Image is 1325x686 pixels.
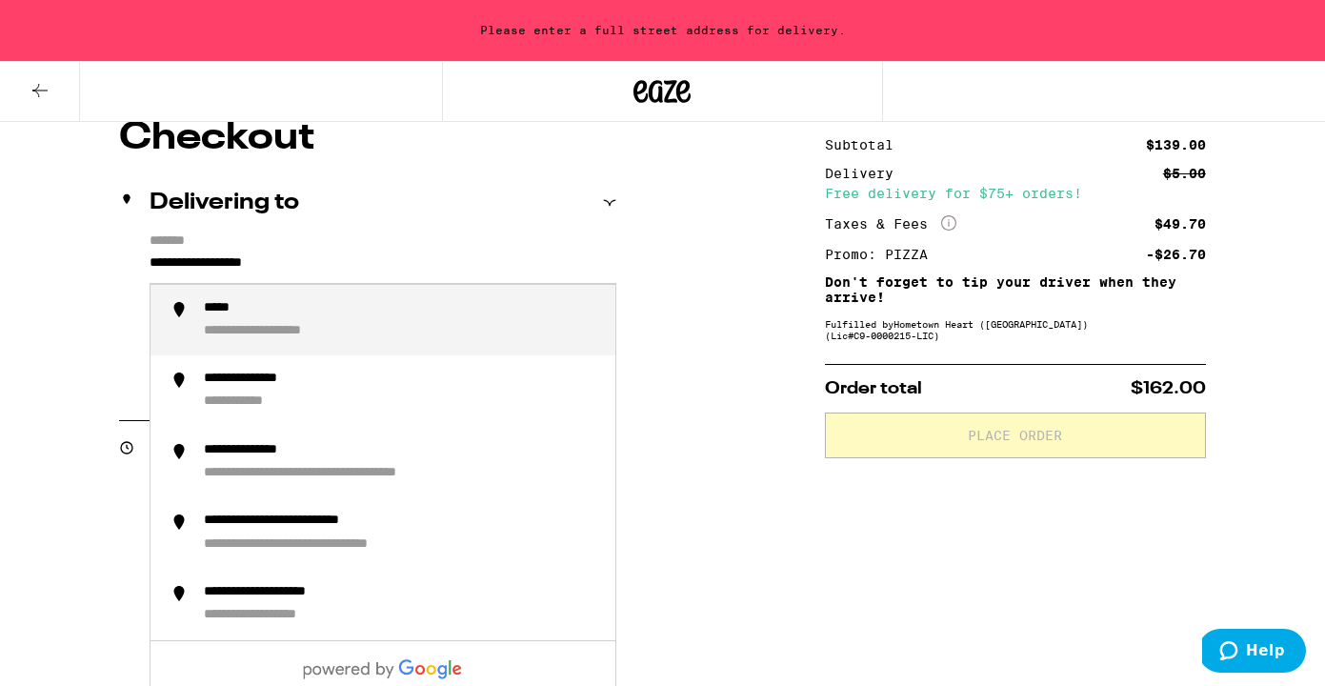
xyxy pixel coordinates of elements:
[825,274,1206,305] p: Don't forget to tip your driver when they arrive!
[968,429,1062,442] span: Place Order
[1146,248,1206,261] div: -$26.70
[150,192,299,214] h2: Delivering to
[1146,138,1206,151] div: $139.00
[825,187,1206,200] div: Free delivery for $75+ orders!
[825,318,1206,341] div: Fulfilled by Hometown Heart ([GEOGRAPHIC_DATA]) (Lic# C9-0000215-LIC )
[825,248,941,261] div: Promo: PIZZA
[1154,217,1206,231] div: $49.70
[119,119,616,157] h1: Checkout
[825,413,1206,458] button: Place Order
[825,167,907,180] div: Delivery
[1163,167,1206,180] div: $5.00
[825,138,907,151] div: Subtotal
[825,215,956,232] div: Taxes & Fees
[1202,629,1306,676] iframe: Opens a widget where you can find more information
[825,380,922,397] span: Order total
[1131,380,1206,397] span: $162.00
